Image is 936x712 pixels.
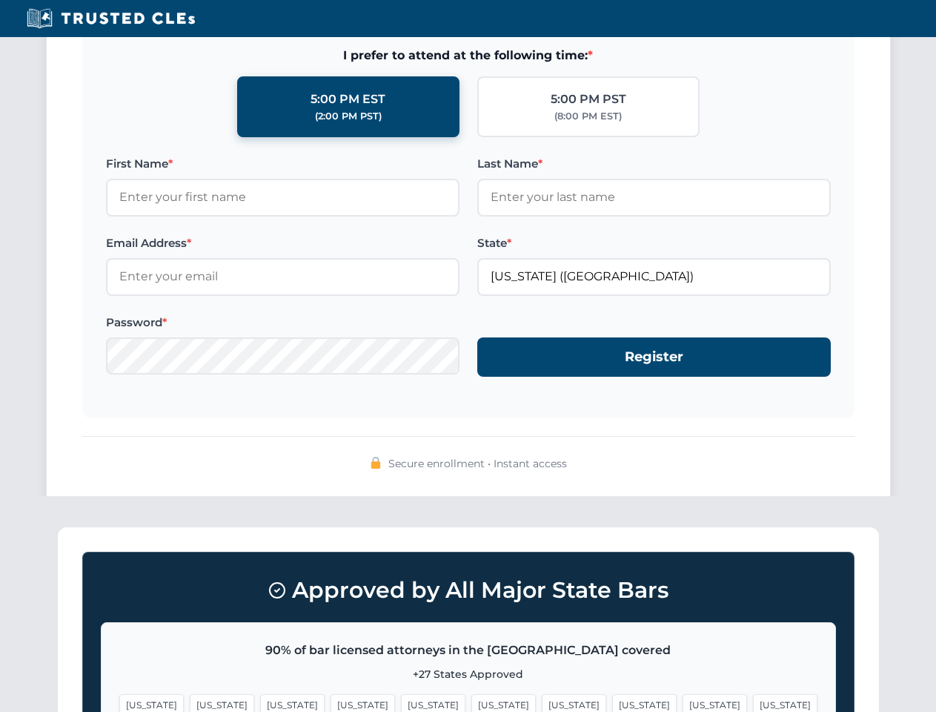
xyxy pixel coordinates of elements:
[119,666,817,682] p: +27 States Approved
[106,179,459,216] input: Enter your first name
[106,314,459,332] label: Password
[551,90,626,109] div: 5:00 PM PST
[311,90,385,109] div: 5:00 PM EST
[106,155,459,173] label: First Name
[106,234,459,252] label: Email Address
[554,109,622,124] div: (8:00 PM EST)
[22,7,199,30] img: Trusted CLEs
[106,46,831,65] span: I prefer to attend at the following time:
[119,641,817,660] p: 90% of bar licensed attorneys in the [GEOGRAPHIC_DATA] covered
[477,337,831,377] button: Register
[315,109,382,124] div: (2:00 PM PST)
[477,179,831,216] input: Enter your last name
[370,457,382,469] img: 🔒
[477,258,831,295] input: Florida (FL)
[388,455,567,472] span: Secure enrollment • Instant access
[101,570,836,610] h3: Approved by All Major State Bars
[477,234,831,252] label: State
[477,155,831,173] label: Last Name
[106,258,459,295] input: Enter your email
